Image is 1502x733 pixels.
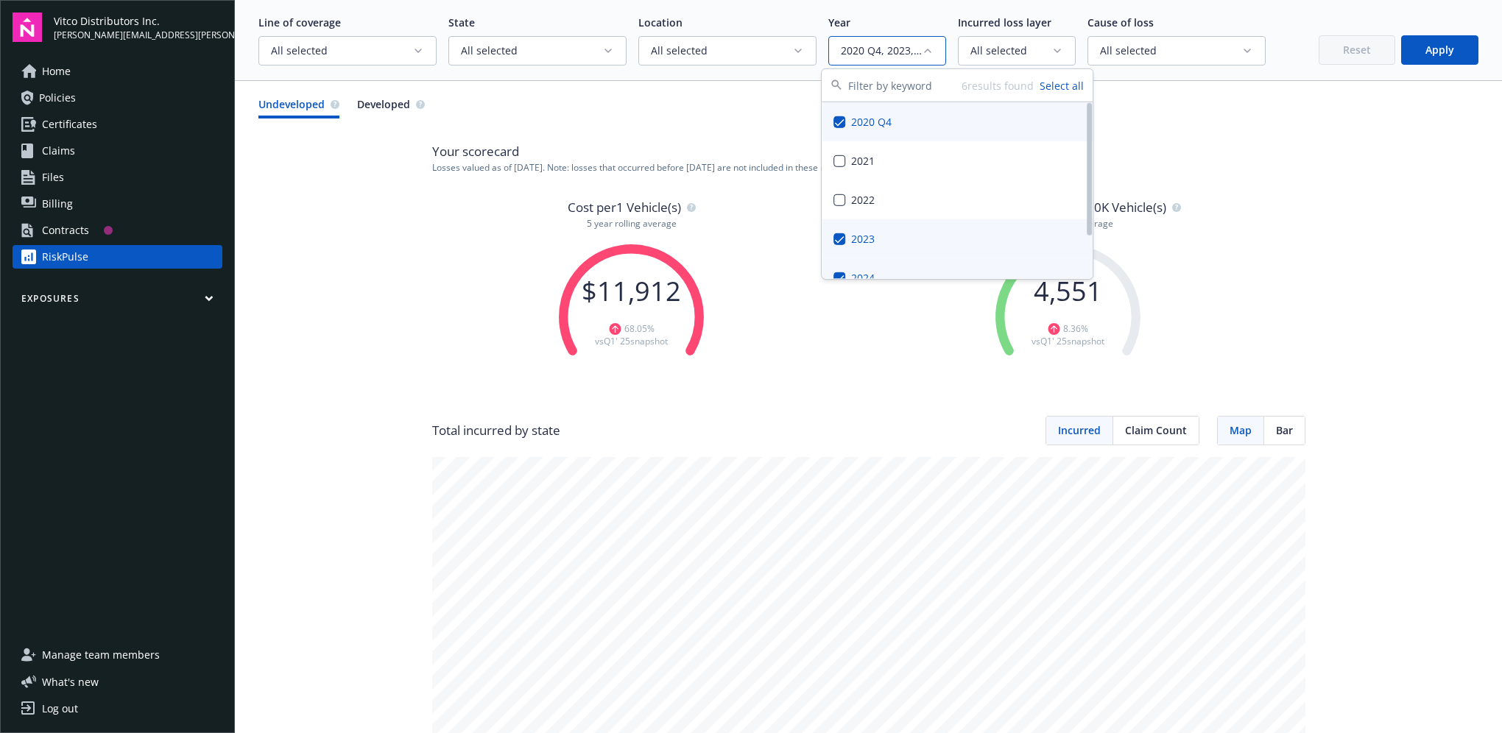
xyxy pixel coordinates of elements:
button: Select all [1040,77,1084,93]
p: $ 11,912 [556,277,707,306]
a: Manage team members [13,643,222,667]
span: Undeveloped [258,96,325,112]
div: RiskPulse [42,245,88,269]
p: Incurred loss layer [958,15,1076,30]
span: Cost per 1 Vehicle(s) [568,198,681,217]
p: 4,551 [992,277,1143,306]
span: Map [1230,422,1252,438]
a: Contracts [13,219,222,242]
span: 8.36 % [1063,322,1088,335]
p: State [448,15,627,30]
span: 2020 Q4, 2023, 2024, 2025 Q1-Q3 [841,43,922,58]
span: 68.05 % [624,322,655,335]
span: Claims [42,139,75,163]
a: Policies [13,86,222,110]
a: Certificates [13,113,222,136]
button: Apply [1401,35,1478,65]
span: All selected [271,43,412,58]
span: Developed [357,96,410,112]
p: vs Q1' 25 snapshot [992,335,1143,347]
a: Claims [13,139,222,163]
p: Total incurred by state [432,421,560,440]
span: All selected [461,43,602,58]
p: Your scorecard [432,142,1305,161]
img: navigator-logo.svg [13,13,42,42]
div: Contracts [42,219,89,242]
div: 2021 [822,141,1093,180]
span: Policies [39,86,76,110]
p: 6 results found [962,77,1034,93]
div: 2024 [822,258,1093,297]
input: Filter by keyword [848,69,962,102]
span: Home [42,60,71,83]
a: Billing [13,192,222,216]
span: All selected [651,43,792,58]
p: vs Q1' 25 snapshot [556,335,707,347]
span: Vitco Distributors Inc. [54,13,222,29]
button: What's new [13,674,122,690]
span: All selected [970,43,1051,58]
button: Vitco Distributors Inc.[PERSON_NAME][EMAIL_ADDRESS][PERSON_NAME][DOMAIN_NAME] [54,13,222,42]
div: 2020 Q4 [822,102,1093,141]
p: Year [828,15,946,30]
div: 2023 [822,219,1093,258]
div: Log out [42,697,78,720]
div: Suggestions [822,102,1093,279]
button: Exposures [13,292,222,311]
p: Line of coverage [258,15,437,30]
span: What ' s new [42,674,99,690]
span: All selected [1100,43,1241,58]
span: Certificates [42,113,97,136]
p: Location [638,15,817,30]
a: RiskPulse [13,245,222,269]
a: Files [13,166,222,189]
p: Losses valued as of [DATE] . Note: losses that occurred before [DATE] are not included in these m... [432,161,1305,174]
span: Manage team members [42,643,160,667]
p: Cause of loss [1087,15,1266,30]
span: Files [42,166,64,189]
div: 2022 [822,180,1093,219]
span: Bar [1276,422,1293,438]
span: Incurred [1058,422,1101,438]
span: Billing [42,192,73,216]
span: Claim Count [1125,422,1187,438]
a: Home [13,60,222,83]
p: 5 year rolling average [556,217,707,230]
span: [PERSON_NAME][EMAIL_ADDRESS][PERSON_NAME][DOMAIN_NAME] [54,29,222,42]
